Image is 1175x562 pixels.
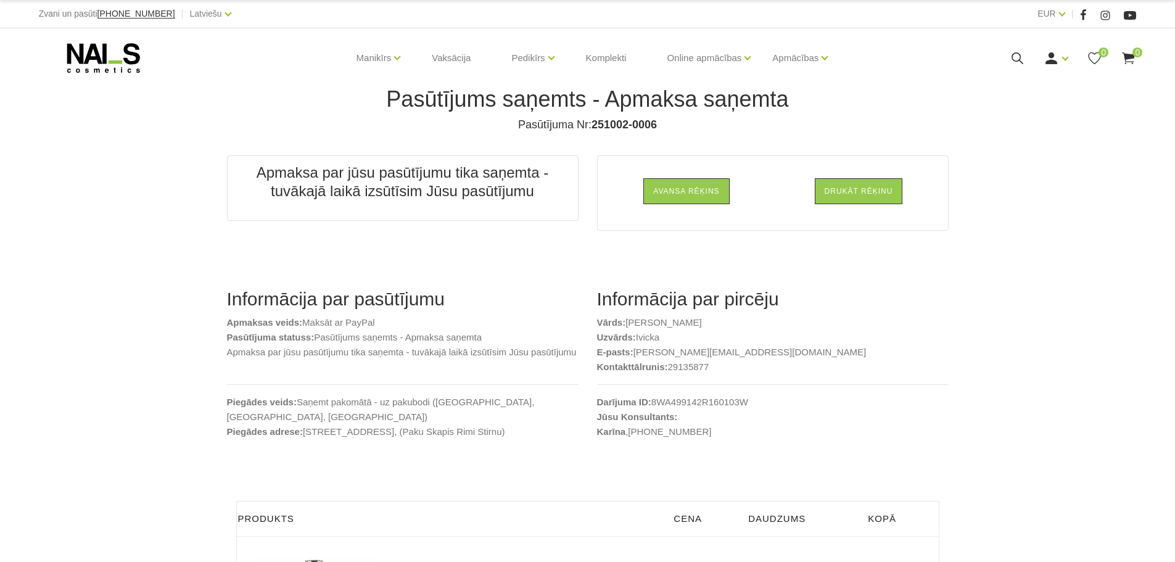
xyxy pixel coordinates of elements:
a: [PHONE_NUMBER] [97,9,175,19]
b: Apmaksas veids: [227,317,303,328]
b: Piegādes adrese: [227,426,303,437]
a: Apmācības [772,33,818,83]
a: 0 [1121,51,1136,66]
h2: Informācija par pasūtījumu [227,288,579,310]
div: Zvani un pasūti [39,6,175,22]
b: Pasūtījuma statuss: [227,332,315,342]
a: Avansa rēķins [643,178,729,204]
a: Komplekti [576,28,637,88]
h3: Apmaksa par jūsu pasūtījumu tika saņemta - tuvākajā laikā izsūtīsim Jūsu pasūtījumu [249,163,556,200]
a: 0 [1087,51,1102,66]
b: Piegādes veids: [227,397,297,407]
a: Latviešu [190,6,222,21]
b: Vārds: [597,317,626,328]
h1: Pasūtījums saņemts - Apmaksa saņemta [236,86,939,112]
a: Online apmācības [667,33,741,83]
a: Vaksācija [422,28,480,88]
b: Darījuma ID: [597,397,651,407]
b: 251002-0006 [592,118,657,131]
b: Jūsu Konsultants: [597,411,678,422]
a: EUR [1037,6,1056,21]
a: [PHONE_NUMBER] [628,424,711,439]
span: | [181,6,184,22]
th: Produkts [236,502,666,537]
b: Kontakttālrunis: [597,362,668,372]
th: Cena [666,502,728,537]
span: 0 [1099,48,1108,57]
th: Kopā [826,502,939,537]
h4: Pasūtījuma Nr: [236,117,939,132]
div: [PERSON_NAME] Ivicka [PERSON_NAME][EMAIL_ADDRESS][DOMAIN_NAME] 29135877 8WA499142R160103W [588,288,958,464]
a: Drukāt rēķinu [815,178,903,204]
a: Pedikīrs [511,33,545,83]
span: 0 [1132,48,1142,57]
span: | [1071,6,1074,22]
div: Maksāt ar PayPal Pasūtījums saņemts - Apmaksa saņemta Apmaksa par jūsu pasūtījumu tika saņemta - ... [218,288,588,464]
p: , [597,424,949,439]
th: Daudzums [728,502,826,537]
b: E-pasts: [597,347,633,357]
strong: Karīna [597,426,626,437]
h2: Informācija par pircēju [597,288,949,310]
b: Uzvārds: [597,332,636,342]
a: Manikīrs [357,33,392,83]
